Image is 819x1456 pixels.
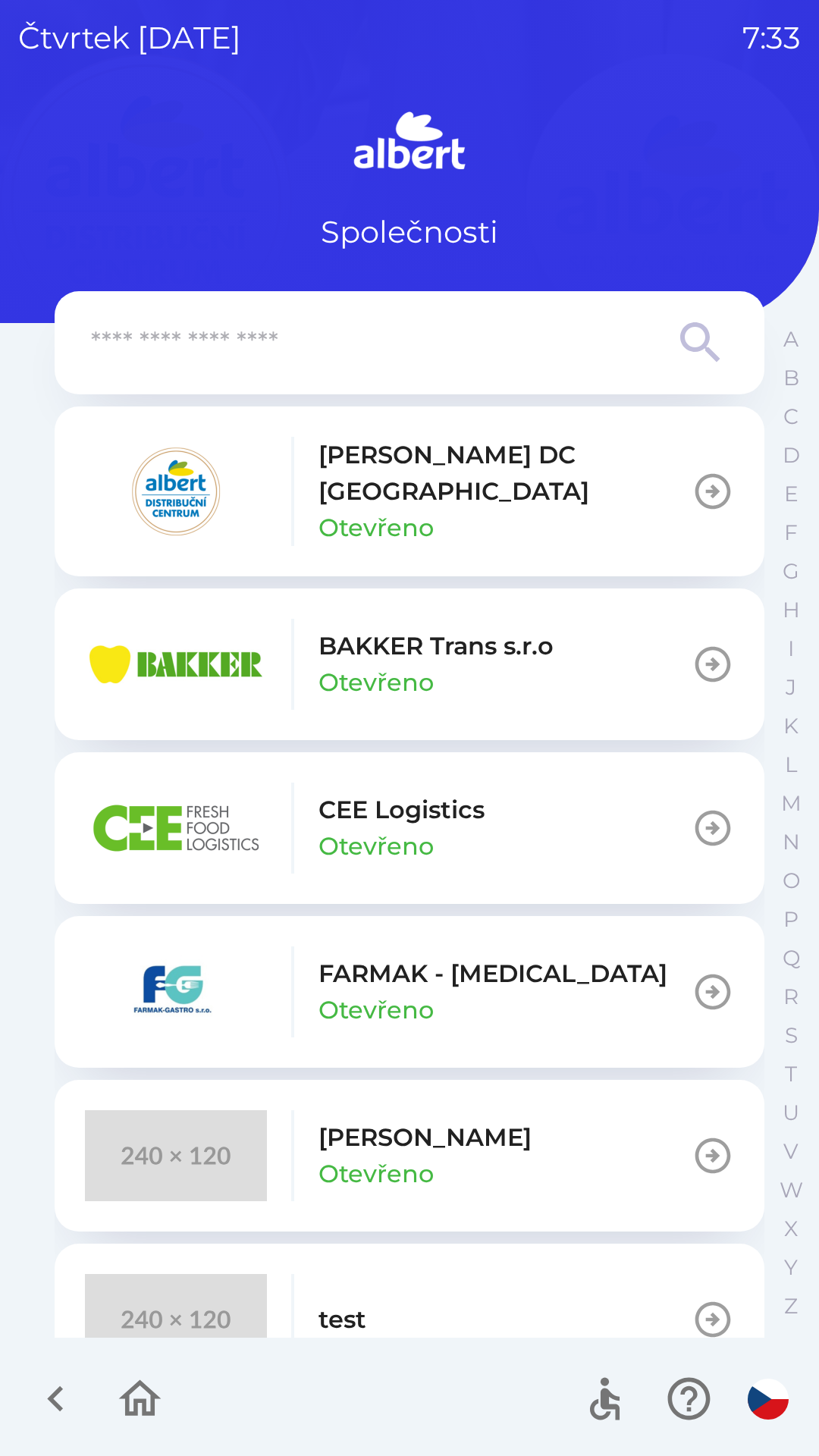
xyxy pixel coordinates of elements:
[784,1216,798,1242] p: X
[772,629,810,668] button: I
[772,552,810,591] button: G
[772,1016,810,1055] button: S
[772,1055,810,1094] button: T
[772,1094,810,1132] button: U
[785,1022,798,1049] p: S
[772,668,810,707] button: J
[85,1274,267,1365] img: 240x120
[783,558,799,585] p: G
[772,436,810,475] button: D
[772,320,810,359] button: A
[783,1138,799,1165] p: V
[783,868,800,894] p: O
[55,106,764,179] img: Logo
[318,1156,434,1192] p: Otevřeno
[772,707,810,745] button: K
[55,1080,764,1232] button: [PERSON_NAME]Otevřeno
[784,1254,798,1281] p: Y
[742,15,801,61] p: 7:33
[784,481,799,507] p: E
[321,209,498,255] p: Společnosti
[781,790,802,817] p: M
[85,1110,267,1201] img: 240x120
[55,588,764,740] button: BAKKER Trans s.r.oOtevřeno
[785,752,797,778] p: L
[783,984,799,1010] p: R
[772,900,810,939] button: P
[772,1248,810,1287] button: Y
[318,664,434,701] p: Otevřeno
[783,713,799,739] p: K
[786,674,796,701] p: J
[772,1210,810,1248] button: X
[318,1301,366,1338] p: test
[318,437,692,510] p: [PERSON_NAME] DC [GEOGRAPHIC_DATA]
[783,597,800,623] p: H
[55,1244,764,1395] button: test
[55,406,764,576] button: [PERSON_NAME] DC [GEOGRAPHIC_DATA]Otevřeno
[318,628,554,664] p: BAKKER Trans s.r.o
[772,359,810,397] button: B
[772,1132,810,1171] button: V
[780,1177,803,1203] p: W
[772,745,810,784] button: L
[55,752,764,904] button: CEE LogisticsOtevřeno
[772,784,810,823] button: M
[318,510,434,546] p: Otevřeno
[85,446,267,537] img: 092fc4fe-19c8-4166-ad20-d7efd4551fba.png
[783,403,799,430] p: C
[772,1287,810,1326] button: Z
[772,977,810,1016] button: R
[783,326,799,353] p: A
[772,1171,810,1210] button: W
[55,916,764,1068] button: FARMAK - [MEDICAL_DATA]Otevřeno
[772,939,810,977] button: Q
[318,792,485,828] p: CEE Logistics
[318,828,434,864] p: Otevřeno
[783,906,799,933] p: P
[85,619,267,710] img: eba99837-dbda-48f3-8a63-9647f5990611.png
[748,1379,789,1420] img: cs flag
[772,823,810,861] button: N
[18,15,241,61] p: čtvrtek [DATE]
[783,829,800,855] p: N
[788,635,794,662] p: I
[318,955,667,992] p: FARMAK - [MEDICAL_DATA]
[85,946,267,1037] img: 5ee10d7b-21a5-4c2b-ad2f-5ef9e4226557.png
[784,1293,798,1319] p: Z
[318,1119,532,1156] p: [PERSON_NAME]
[783,945,800,971] p: Q
[772,397,810,436] button: C
[785,1061,797,1087] p: T
[783,442,800,469] p: D
[772,475,810,513] button: E
[784,519,798,546] p: F
[772,591,810,629] button: H
[318,992,434,1028] p: Otevřeno
[85,783,267,874] img: ba8847e2-07ef-438b-a6f1-28de549c3032.png
[772,861,810,900] button: O
[772,513,810,552] button: F
[783,365,799,391] p: B
[783,1100,799,1126] p: U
